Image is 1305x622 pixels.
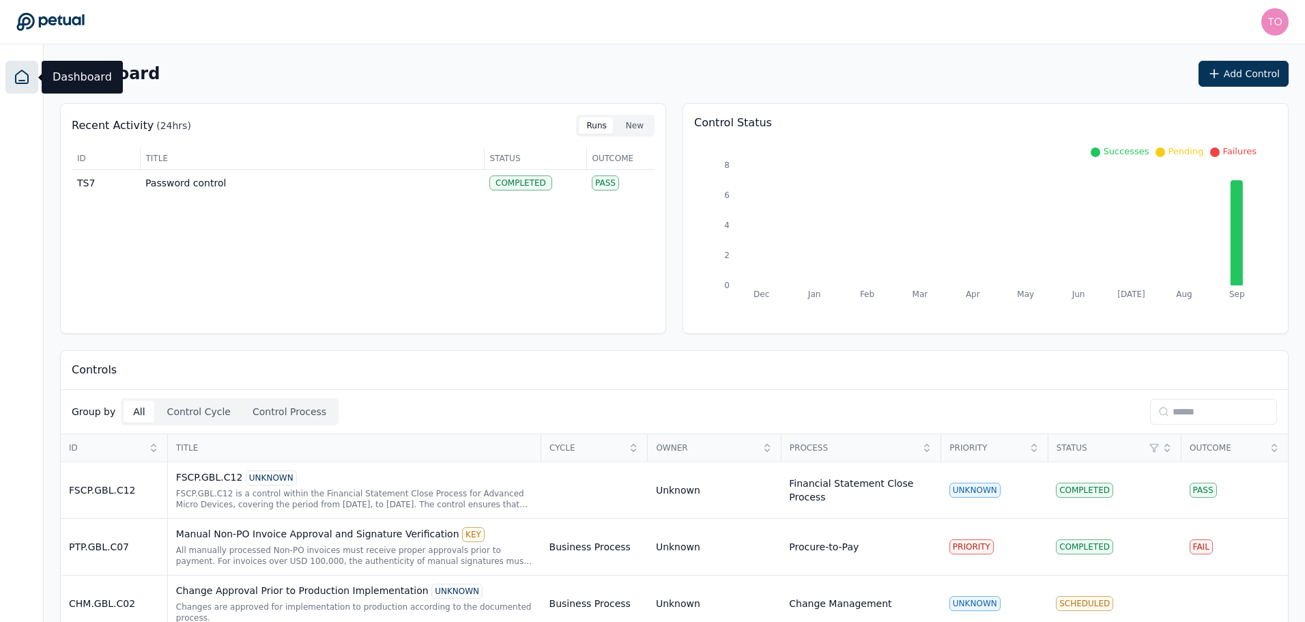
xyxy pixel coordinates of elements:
p: Control Status [694,115,1277,131]
div: FSCP.GBL.C12 [176,470,533,485]
tspan: 8 [724,160,730,170]
div: UNKNOWN [431,584,483,599]
tspan: Dec [754,289,769,299]
div: Change Management [789,597,891,610]
p: Controls [72,362,117,378]
a: Dashboard [5,61,38,94]
div: FSCP.GBL.C12 [69,483,159,497]
div: Financial Statement Close Process [789,477,933,504]
div: PTP.GBL.C07 [69,540,159,554]
div: Completed [489,175,552,190]
div: Scheduled [1056,596,1113,611]
span: Owner [656,442,757,453]
button: Control Process [243,401,336,423]
button: Control Cycle [158,401,240,423]
p: Group by [72,405,115,419]
button: All [124,401,154,423]
tspan: Aug [1176,289,1192,299]
td: Password control [140,170,484,197]
tspan: 2 [724,251,730,260]
tspan: 6 [724,190,730,200]
div: UNKNOWN [949,483,1001,498]
p: (24hrs) [156,119,191,132]
tspan: 4 [724,221,730,230]
span: TS7 [77,178,95,188]
div: UNKNOWN [246,470,297,485]
tspan: Apr [966,289,980,299]
div: Unknown [656,597,700,610]
span: Process [790,442,918,453]
span: Priority [949,442,1024,453]
tspan: 0 [724,281,730,290]
button: Add Control [1199,61,1289,87]
div: CHM.GBL.C02 [69,597,159,610]
tspan: Mar [913,289,928,299]
span: Status [1057,442,1145,453]
span: Successes [1103,146,1149,156]
div: Completed [1056,539,1113,554]
button: New [618,117,652,134]
div: Completed [1056,483,1113,498]
tspan: [DATE] [1117,289,1145,299]
tspan: Sep [1229,289,1245,299]
div: PRIORITY [949,539,994,554]
tspan: May [1017,289,1034,299]
tspan: Jan [807,289,821,299]
span: Pending [1168,146,1203,156]
span: ID [69,442,144,453]
span: Title [146,153,478,164]
div: All manually processed Non-PO invoices must receive proper approvals prior to payment. For invoic... [176,545,533,567]
div: Change Approval Prior to Production Implementation [176,584,533,599]
span: ID [77,153,134,164]
div: Procure-to-Pay [789,540,859,554]
tspan: Jun [1072,289,1085,299]
tspan: Feb [860,289,874,299]
div: Dashboard [42,61,123,94]
div: Unknown [656,483,700,497]
button: Runs [579,117,615,134]
span: Cycle [549,442,624,453]
span: Failures [1222,146,1257,156]
span: Title [176,442,532,453]
td: Business Process [541,519,648,576]
div: Pass [592,175,619,190]
div: FSCP.GBL.C12 is a control within the Financial Statement Close Process for Advanced Micro Devices... [176,488,533,510]
div: Fail [1190,539,1213,554]
div: Pass [1190,483,1217,498]
p: Recent Activity [72,117,154,134]
div: KEY [462,527,485,542]
div: UNKNOWN [949,596,1001,611]
img: tony.bolasna@amd.com [1261,8,1289,36]
div: Manual Non-PO Invoice Approval and Signature Verification [176,527,533,542]
span: Status [490,153,581,164]
a: Go to Dashboard [16,12,85,31]
div: Unknown [656,540,700,554]
span: Outcome [592,153,650,164]
span: Outcome [1190,442,1265,453]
